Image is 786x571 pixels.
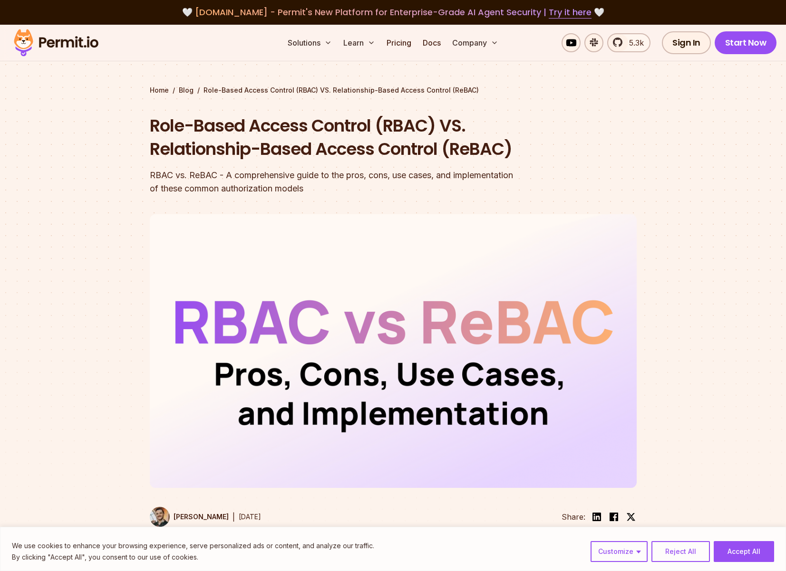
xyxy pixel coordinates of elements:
img: Permit logo [10,27,103,59]
a: [PERSON_NAME] [150,507,229,527]
div: | [233,511,235,523]
button: Company [448,33,502,52]
a: Start Now [715,31,777,54]
a: Blog [179,86,194,95]
p: By clicking "Accept All", you consent to our use of cookies. [12,552,374,563]
a: Pricing [383,33,415,52]
a: Try it here [549,6,592,19]
h1: Role-Based Access Control (RBAC) VS. Relationship-Based Access Control (ReBAC) [150,114,515,161]
a: Sign In [662,31,711,54]
time: [DATE] [239,513,261,521]
p: We use cookies to enhance your browsing experience, serve personalized ads or content, and analyz... [12,540,374,552]
div: / / [150,86,637,95]
a: 5.3k [607,33,650,52]
img: Role-Based Access Control (RBAC) VS. Relationship-Based Access Control (ReBAC) [150,214,637,488]
img: linkedin [591,511,602,523]
div: RBAC vs. ReBAC - A comprehensive guide to the pros, cons, use cases, and implementation of these ... [150,169,515,195]
button: Accept All [714,541,774,562]
a: Docs [419,33,445,52]
div: 🤍 🤍 [23,6,763,19]
span: 5.3k [623,37,644,48]
a: Home [150,86,169,95]
button: Reject All [651,541,710,562]
li: Share: [562,511,585,523]
button: Learn [340,33,379,52]
img: twitter [626,512,636,522]
button: Customize [591,541,648,562]
span: [DOMAIN_NAME] - Permit's New Platform for Enterprise-Grade AI Agent Security | [195,6,592,18]
p: [PERSON_NAME] [174,512,229,522]
img: Daniel Bass [150,507,170,527]
button: Solutions [284,33,336,52]
img: facebook [608,511,620,523]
